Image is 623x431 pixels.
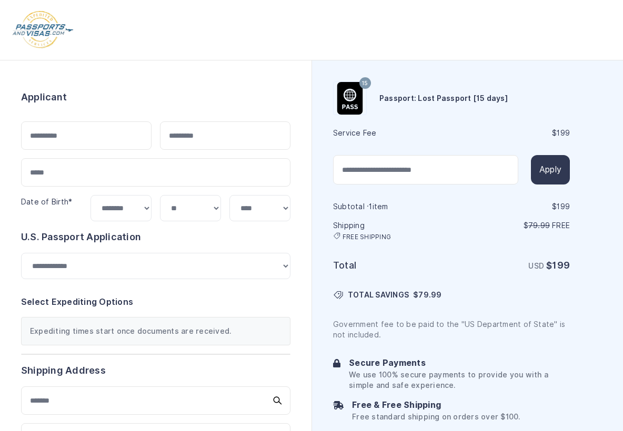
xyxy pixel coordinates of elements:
[21,317,290,345] div: Expediting times start once documents are received.
[12,11,74,49] img: Logo
[418,291,441,299] span: 79.99
[352,399,520,412] h6: Free & Free Shipping
[348,290,409,300] span: TOTAL SAVINGS
[333,258,450,273] h6: Total
[528,221,550,230] span: 79.99
[413,290,441,300] span: $
[333,319,570,340] p: Government fee to be paid to the "US Department of State" is not included.
[528,262,544,270] span: USD
[453,220,570,231] p: $
[531,155,570,184] button: Apply
[453,201,570,212] div: $
[352,412,520,422] p: Free standard shipping on orders over $100.
[349,357,570,370] h6: Secure Payments
[21,230,290,244] h6: U.S. Passport Application
[379,93,508,104] h6: Passport: Lost Passport [15 days]
[557,202,570,211] span: 199
[21,198,72,206] label: Date of Birth*
[349,370,570,391] p: We use 100% secure payments to provide you with a simple and safe experience.
[333,220,450,241] h6: Shipping
[552,260,570,271] span: 199
[334,82,366,115] img: Product Name
[552,221,570,230] span: Free
[362,77,368,90] span: 15
[21,363,290,378] h6: Shipping Address
[369,202,372,211] span: 1
[343,233,391,241] span: FREE SHIPPING
[333,201,450,212] h6: Subtotal · item
[453,128,570,138] div: $
[21,296,290,309] h6: Select Expediting Options
[333,128,450,138] h6: Service Fee
[21,90,67,105] h6: Applicant
[546,260,570,271] strong: $
[557,129,570,137] span: 199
